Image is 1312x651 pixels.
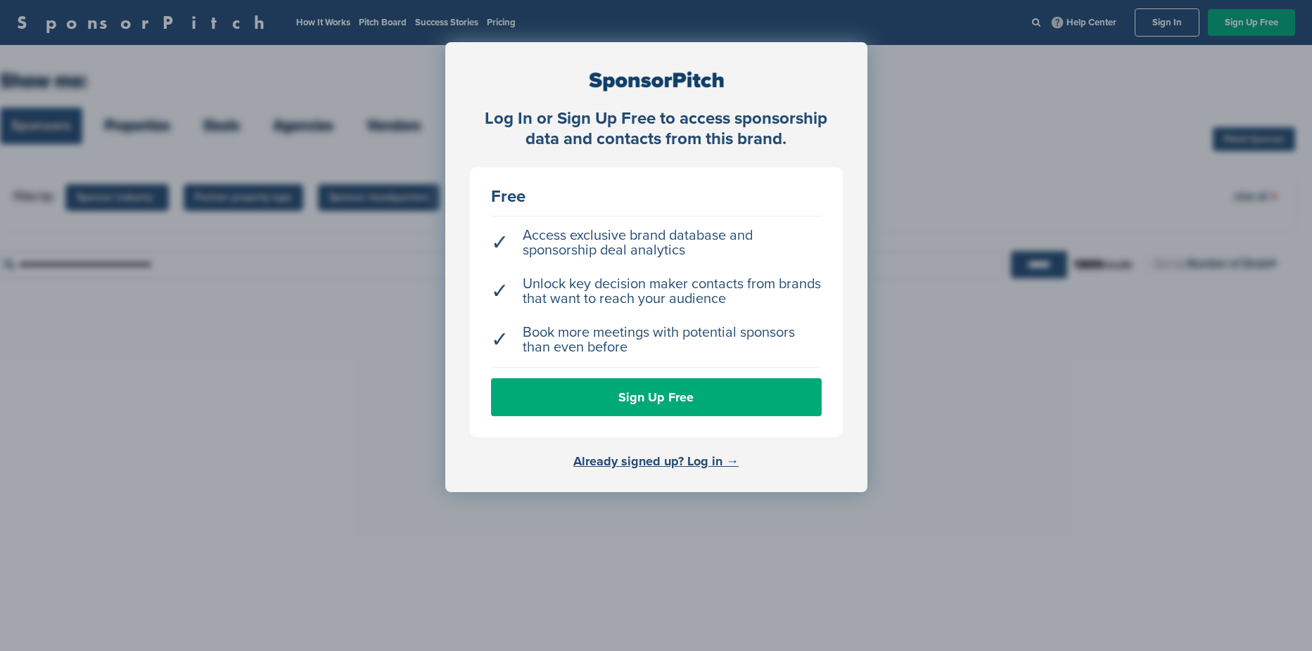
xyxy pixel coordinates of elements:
[491,333,509,347] span: ✓
[491,270,822,314] li: Unlock key decision maker contacts from brands that want to reach your audience
[491,236,509,250] span: ✓
[573,453,739,469] a: Already signed up? Log in →
[491,318,822,362] li: Book more meetings with potential sponsors than even before
[491,188,822,205] div: Free
[491,221,822,265] li: Access exclusive brand database and sponsorship deal analytics
[470,109,843,150] div: Log In or Sign Up Free to access sponsorship data and contacts from this brand.
[491,284,509,299] span: ✓
[491,378,822,416] a: Sign Up Free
